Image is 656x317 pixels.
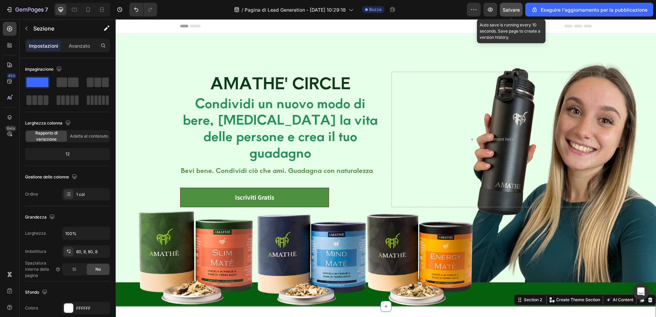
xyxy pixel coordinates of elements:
font: Eseguire l'aggiornamento per la pubblicazione [541,6,647,13]
button: Eseguire l'aggiornamento per la pubblicazione [525,3,653,16]
span: Sì [72,266,76,272]
font: Grandezza [25,214,47,220]
div: Apri Intercom Messenger [633,283,649,300]
span: Pagina di Lead Generation - [DATE] 10:29:18 [245,6,346,13]
button: 7 [3,3,51,16]
div: Section 2 [407,278,428,284]
input: Automatico [62,227,110,239]
div: 12 [26,149,109,159]
div: Beta [5,126,16,131]
div: Iscriviti Gratis [119,173,159,183]
span: Bozza [369,7,382,13]
font: Ordine [25,191,38,197]
span: / [242,6,243,13]
div: 450 [7,73,16,79]
p: Impostazioni [29,42,58,49]
span: Adatta al contenuto [70,133,108,139]
div: 80, 8, 80, 8 [76,249,108,255]
iframe: Design area [116,19,656,317]
font: Colore [25,305,38,311]
span: Salvare [503,7,520,13]
font: Imbottitura [25,248,46,255]
font: Spaziatura interna della pagina [25,260,54,279]
p: Avanzato [69,42,90,49]
span: No [95,266,101,272]
div: 1 col [76,191,108,198]
div: Annulla/Ripeti [129,3,157,16]
div: FFFFFF [76,305,108,312]
button: AI Content [489,277,519,285]
div: Drop element here [362,117,398,123]
font: Gestione delle colonne [25,174,69,180]
p: 7 [45,5,48,14]
button: Salvare [500,3,523,16]
p: Create Theme Section [441,278,484,284]
font: Larghezza [25,230,46,236]
span: Rapporto di variazione [26,130,67,142]
font: Larghezza colonna [25,120,62,126]
font: Sfondo [25,289,39,295]
font: Impaginazione [25,66,54,72]
p: Section [33,24,90,33]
